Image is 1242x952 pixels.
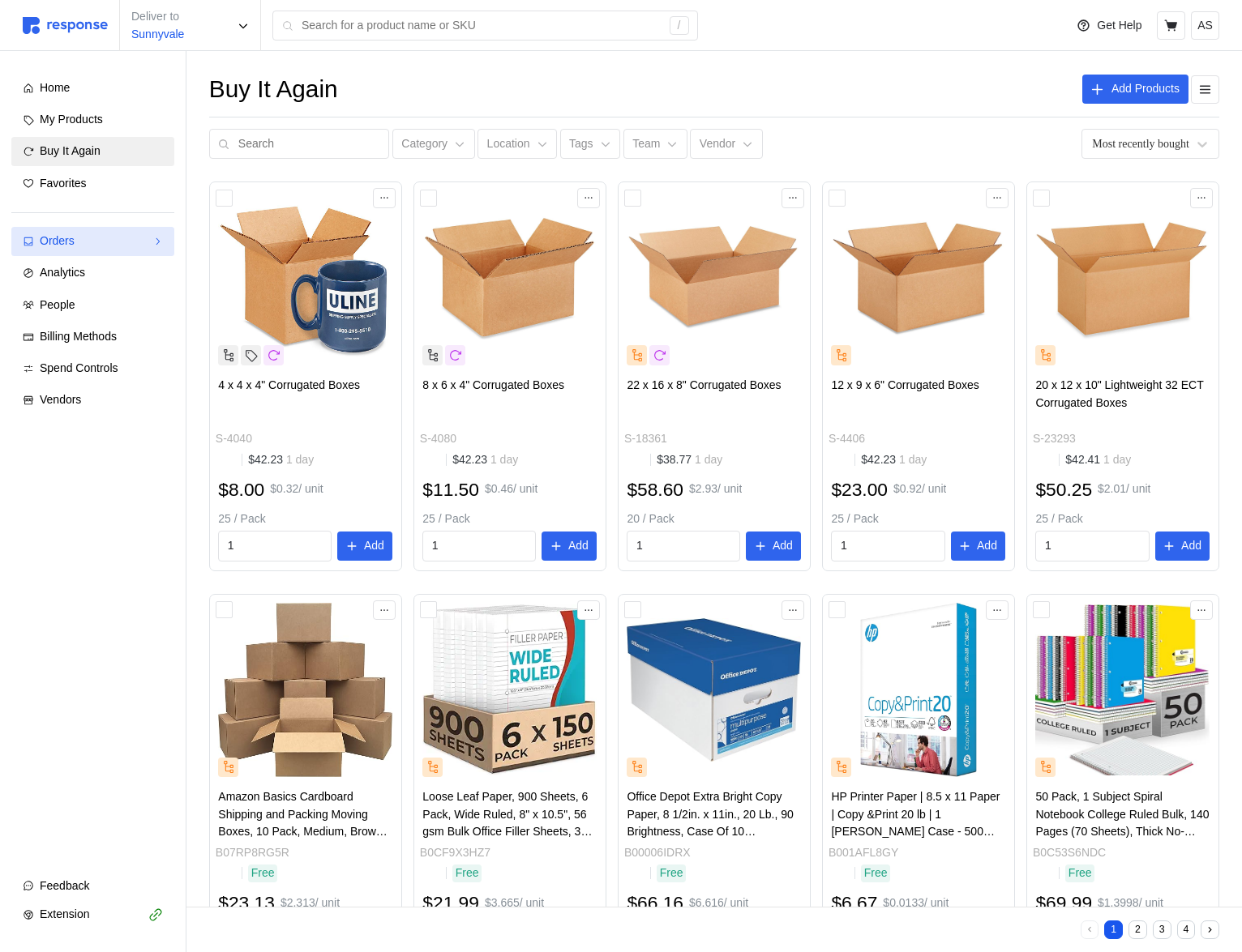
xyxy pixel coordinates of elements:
button: 1 [1104,920,1123,939]
span: 8 x 6 x 4" Corrugated Boxes [422,378,564,391]
p: S-4080 [420,430,456,448]
p: $0.46 / unit [485,480,537,498]
img: S-4040 [218,191,392,365]
a: Buy It Again [11,137,174,166]
a: Vendors [11,386,174,415]
button: Add [951,531,1006,561]
span: My Products [40,113,103,126]
p: B0CF9X3HZ7 [420,844,490,862]
a: Spend Controls [11,354,174,383]
input: Search for a product name or SKU [302,11,661,41]
p: $2.93 / unit [689,480,742,498]
a: Orders [11,227,174,256]
span: Vendors [40,393,81,406]
span: Feedback [40,879,89,892]
p: S-4406 [829,430,865,448]
h2: $6.67 [831,890,877,916]
button: Location [478,129,557,160]
button: 3 [1153,920,1171,939]
p: 25 / Pack [218,510,392,528]
p: $42.23 [248,451,314,469]
p: Free [251,864,275,882]
p: Add Products [1111,80,1180,98]
h2: $50.25 [1035,477,1092,502]
span: HP Printer Paper | 8.5 x 11 Paper | Copy &Print 20 lb | 1 [PERSON_NAME] Case - 500 Sheets| 92 Bri... [831,790,1000,890]
span: People [40,298,75,311]
p: Category [401,135,448,153]
p: Free [864,864,888,882]
h2: $58.60 [627,477,683,502]
p: $6.616 / unit [689,894,748,912]
p: S-4040 [216,430,252,448]
button: Add [542,531,597,561]
img: 81nxXP6Q5cL._AC_SX425_.jpg [218,603,392,777]
p: Add [773,537,793,555]
span: Billing Methods [40,330,117,343]
p: Vendor [700,135,735,153]
p: $3.665 / unit [485,894,544,912]
span: Loose Leaf Paper, 900 Sheets, 6 Pack, Wide Ruled, 8" x 10.5", 56 gsm Bulk Office Filler Sheets, 3... [422,790,592,890]
p: $42.23 [452,451,518,469]
span: 4 x 4 x 4" Corrugated Boxes [218,378,360,391]
span: 50 Pack, 1 Subject Spiral Notebook College Ruled Bulk, 140 Pages (70 Sheets), Thick No-Bleed Pape... [1035,790,1210,890]
span: Home [40,81,70,94]
button: Vendor [690,129,762,160]
h2: $23.13 [218,890,275,916]
p: $2.313 / unit [281,894,340,912]
button: Add [337,531,392,561]
span: Office Depot Extra Bright Copy Paper, 8 1/2in. x 11in., 20 Lb., 90 Brightness, Case Of 10 [PERSON... [627,790,793,856]
img: S-4406 [831,191,1005,365]
p: Free [456,864,479,882]
button: Feedback [11,872,174,901]
span: Buy It Again [40,144,101,157]
span: 1 day [283,453,314,466]
button: Add Products [1082,75,1188,104]
h2: $23.00 [831,477,888,502]
p: $0.0133 / unit [883,894,949,912]
a: Analytics [11,258,174,288]
a: Billing Methods [11,322,174,352]
p: Deliver to [131,8,184,26]
a: Home [11,74,174,103]
img: 61VbZitEVcL._AC_SX466_.jpg [627,603,801,777]
p: Location [487,135,530,153]
button: Add [1155,531,1210,561]
p: AS [1197,17,1213,35]
p: S-18361 [624,430,667,448]
button: 2 [1129,920,1147,939]
img: 71IurvPqV9L.__AC_SX300_SY300_QL70_FMwebp_.jpg [422,603,597,777]
h2: $21.99 [422,890,479,916]
p: Sunnyvale [131,26,184,44]
p: 25 / Pack [422,510,597,528]
a: Favorites [11,169,174,199]
div: Most recently bought [1092,135,1189,152]
p: B07RP8RG5R [216,844,289,862]
span: 22 x 16 x 8" Corrugated Boxes [627,378,781,391]
button: Extension [11,900,174,929]
input: Qty [841,531,936,561]
p: B001AFL8GY [829,844,898,862]
h2: $66.16 [627,890,683,916]
p: Add [1181,537,1201,555]
p: Get Help [1097,17,1141,35]
button: Add [746,531,801,561]
button: Team [623,129,687,160]
p: $42.23 [861,451,927,469]
input: Qty [636,531,731,561]
h2: $11.50 [422,477,479,502]
img: 711pl0ZM3HL._AC_SX466_.jpg [831,603,1005,777]
p: B00006IDRX [624,844,691,862]
p: $0.32 / unit [270,480,323,498]
span: 1 day [692,453,722,466]
span: 12 x 9 x 6" Corrugated Boxes [831,378,979,391]
p: $38.77 [657,451,722,469]
span: 1 day [1100,453,1131,466]
img: S-18361 [627,191,801,365]
p: Free [660,864,683,882]
span: 1 day [487,453,518,466]
img: svg%3e [23,17,108,34]
p: B0C53S6NDC [1033,844,1106,862]
span: Spend Controls [40,361,118,374]
button: 4 [1177,920,1196,939]
a: People [11,291,174,320]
